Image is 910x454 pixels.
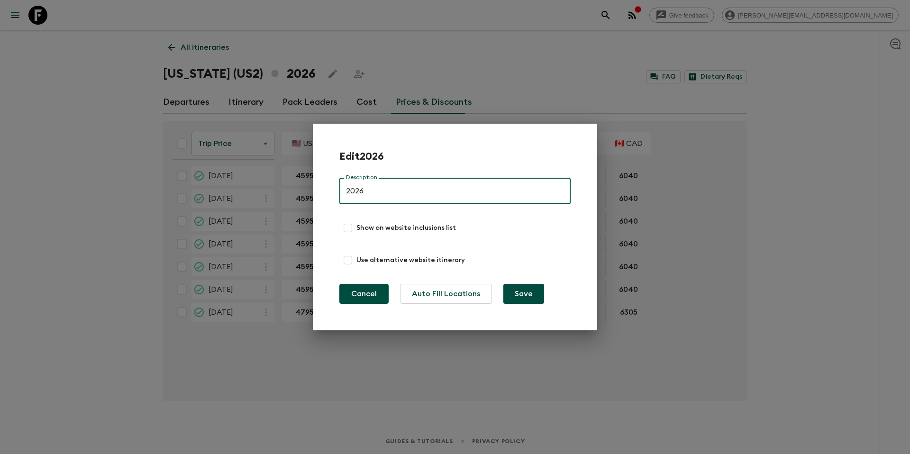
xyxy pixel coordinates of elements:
[400,284,492,304] button: Auto Fill Locations
[346,173,377,182] label: Description
[356,255,465,265] span: Use alternative website itinerary
[503,284,544,304] button: Save
[339,150,384,163] h2: Edit 2026
[356,223,456,233] span: Show on website inclusions list
[339,284,389,304] button: Cancel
